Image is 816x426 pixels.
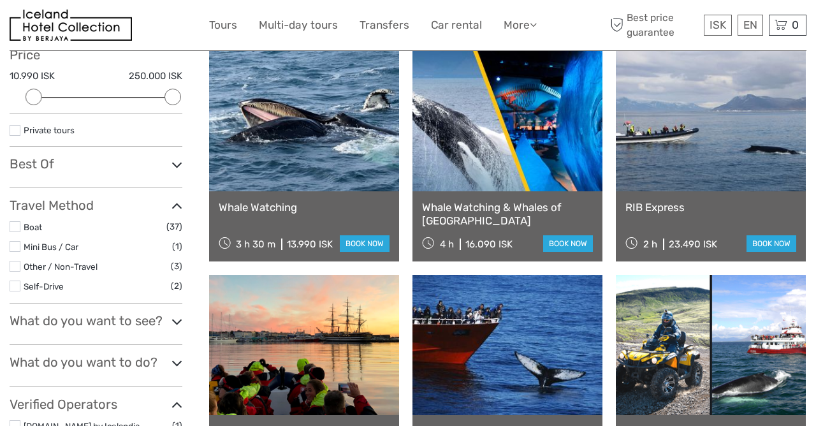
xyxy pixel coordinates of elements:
[625,201,796,214] a: RIB Express
[24,242,78,252] a: Mini Bus / Car
[465,239,513,250] div: 16.090 ISK
[209,16,237,34] a: Tours
[10,156,182,172] h3: Best Of
[643,239,657,250] span: 2 h
[360,16,409,34] a: Transfers
[171,279,182,293] span: (2)
[10,313,182,328] h3: What do you want to see?
[287,239,333,250] div: 13.990 ISK
[504,16,537,34] a: More
[18,22,144,33] p: We're away right now. Please check back later!
[171,259,182,274] span: (3)
[431,16,482,34] a: Car rental
[710,18,726,31] span: ISK
[147,20,162,35] button: Open LiveChat chat widget
[219,201,390,214] a: Whale Watching
[747,235,796,252] a: book now
[172,239,182,254] span: (1)
[24,281,64,291] a: Self-Drive
[738,15,763,36] div: EN
[24,125,75,135] a: Private tours
[790,18,801,31] span: 0
[236,239,275,250] span: 3 h 30 m
[10,198,182,213] h3: Travel Method
[10,355,182,370] h3: What do you want to do?
[440,239,454,250] span: 4 h
[543,235,593,252] a: book now
[129,70,182,83] label: 250.000 ISK
[24,261,98,272] a: Other / Non-Travel
[10,70,55,83] label: 10.990 ISK
[10,10,132,41] img: 481-8f989b07-3259-4bb0-90ed-3da368179bdc_logo_small.jpg
[422,201,593,227] a: Whale Watching & Whales of [GEOGRAPHIC_DATA]
[10,397,182,412] h3: Verified Operators
[24,222,42,232] a: Boat
[669,239,717,250] div: 23.490 ISK
[608,11,701,39] span: Best price guarantee
[166,219,182,234] span: (37)
[10,47,182,62] h3: Price
[259,16,338,34] a: Multi-day tours
[340,235,390,252] a: book now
